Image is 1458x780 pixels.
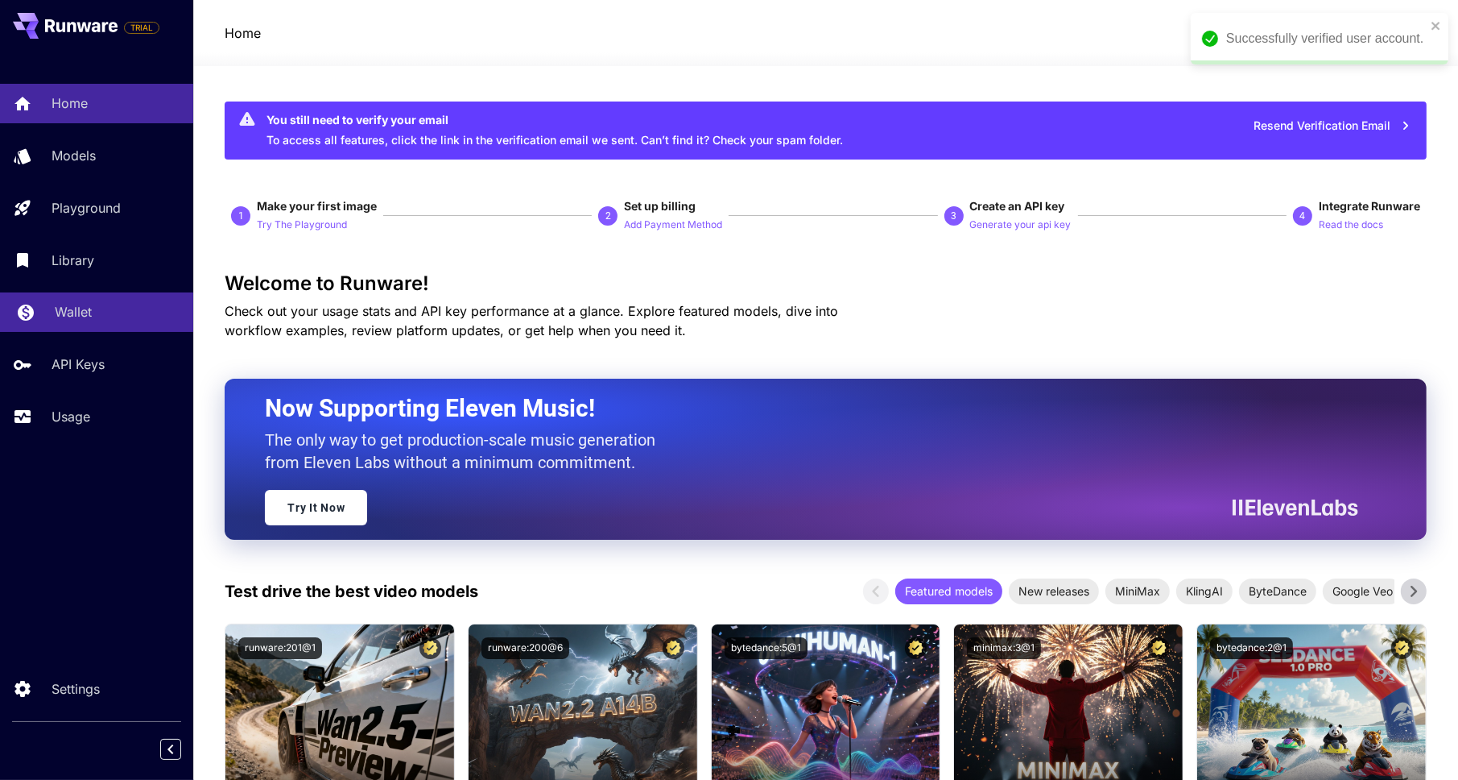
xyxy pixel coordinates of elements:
[605,209,611,223] p: 2
[895,579,1002,604] div: Featured models
[266,111,843,128] div: You still need to verify your email
[265,393,1345,424] h2: Now Supporting Eleven Music!
[1239,579,1316,604] div: ByteDance
[238,637,322,659] button: runware:201@1
[52,407,90,426] p: Usage
[1299,209,1305,223] p: 4
[1009,583,1099,600] span: New releases
[725,637,807,659] button: bytedance:5@1
[257,218,347,233] p: Try The Playground
[1319,214,1383,234] button: Read the docs
[52,355,105,374] p: API Keys
[1239,583,1316,600] span: ByteDance
[225,272,1426,295] h3: Welcome to Runware!
[265,429,667,474] p: The only way to get production-scale music generation from Eleven Labs without a minimum commitment.
[238,209,244,223] p: 1
[419,637,441,659] button: Certified Model – Vetted for best performance and includes a commercial license.
[967,637,1041,659] button: minimax:3@1
[1391,637,1413,659] button: Certified Model – Vetted for best performance and includes a commercial license.
[52,146,96,165] p: Models
[970,218,1072,233] p: Generate your api key
[52,93,88,113] p: Home
[1176,579,1233,604] div: KlingAI
[1323,583,1402,600] span: Google Veo
[1319,218,1383,233] p: Read the docs
[1210,637,1293,659] button: bytedance:2@1
[624,218,722,233] p: Add Payment Method
[225,579,478,604] p: Test drive the best video models
[481,637,569,659] button: runware:200@6
[1226,29,1426,48] div: Successfully verified user account.
[970,214,1072,234] button: Generate your api key
[257,214,347,234] button: Try The Playground
[970,199,1065,213] span: Create an API key
[266,106,843,155] div: To access all features, click the link in the verification email we sent. Can’t find it? Check yo...
[225,23,261,43] nav: breadcrumb
[951,209,956,223] p: 3
[1319,199,1420,213] span: Integrate Runware
[52,251,94,270] p: Library
[52,679,100,699] p: Settings
[1323,579,1402,604] div: Google Veo
[125,22,159,34] span: TRIAL
[1431,19,1442,32] button: close
[265,490,367,525] a: Try It Now
[1105,579,1170,604] div: MiniMax
[257,199,377,213] span: Make your first image
[225,23,261,43] a: Home
[172,735,193,764] div: Collapse sidebar
[1009,579,1099,604] div: New releases
[663,637,684,659] button: Certified Model – Vetted for best performance and includes a commercial license.
[1245,110,1420,143] button: Resend Verification Email
[52,198,121,218] p: Playground
[1176,583,1233,600] span: KlingAI
[124,18,159,37] span: Add your payment card to enable full platform functionality.
[624,199,696,213] span: Set up billing
[225,303,838,338] span: Check out your usage stats and API key performance at a glance. Explore featured models, dive int...
[160,739,181,760] button: Collapse sidebar
[1148,637,1170,659] button: Certified Model – Vetted for best performance and includes a commercial license.
[55,302,92,322] p: Wallet
[895,583,1002,600] span: Featured models
[624,214,722,234] button: Add Payment Method
[905,637,927,659] button: Certified Model – Vetted for best performance and includes a commercial license.
[1105,583,1170,600] span: MiniMax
